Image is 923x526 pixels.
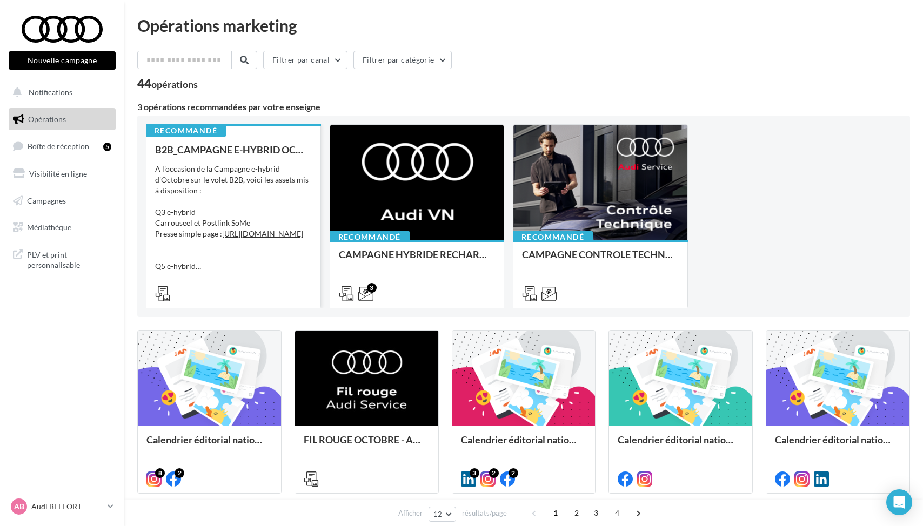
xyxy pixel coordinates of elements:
[28,114,66,124] span: Opérations
[155,164,312,272] div: A l'occasion de la Campagne e-hybrid d'Octobre sur le volet B2B, voici les assets mis à dispositi...
[608,504,626,522] span: 4
[429,507,456,522] button: 12
[462,508,507,518] span: résultats/page
[775,434,901,456] div: Calendrier éditorial national : semaine du 08.09 au 14.09
[6,108,118,131] a: Opérations
[29,169,87,178] span: Visibilité en ligne
[509,468,518,478] div: 2
[330,231,410,243] div: Recommandé
[513,231,593,243] div: Recommandé
[222,229,303,238] a: [URL][DOMAIN_NAME]
[304,434,430,456] div: FIL ROUGE OCTOBRE - AUDI SERVICE
[9,496,116,517] a: AB Audi BELFORT
[6,134,118,158] a: Boîte de réception5
[14,501,24,512] span: AB
[618,434,744,456] div: Calendrier éditorial national : semaine du 15.09 au 21.09
[522,249,679,271] div: CAMPAGNE CONTROLE TECHNIQUE 25€ OCTOBRE
[353,51,452,69] button: Filtrer par catégorie
[6,243,118,275] a: PLV et print personnalisable
[146,434,272,456] div: Calendrier éditorial national : semaine du 29.09 au 05.10
[155,468,165,478] div: 8
[29,87,72,97] span: Notifications
[9,51,116,70] button: Nouvelle campagne
[339,249,496,271] div: CAMPAGNE HYBRIDE RECHARGEABLE
[103,143,111,151] div: 5
[6,163,118,185] a: Visibilité en ligne
[27,222,71,232] span: Médiathèque
[175,468,184,478] div: 2
[146,125,226,137] div: Recommandé
[6,81,113,104] button: Notifications
[398,508,423,518] span: Afficher
[6,216,118,239] a: Médiathèque
[137,78,198,90] div: 44
[470,468,479,478] div: 3
[886,489,912,515] div: Open Intercom Messenger
[433,510,443,518] span: 12
[489,468,499,478] div: 2
[137,17,910,33] div: Opérations marketing
[6,190,118,212] a: Campagnes
[155,144,312,155] div: B2B_CAMPAGNE E-HYBRID OCTOBRE
[568,504,585,522] span: 2
[151,79,198,89] div: opérations
[461,434,587,456] div: Calendrier éditorial national : semaine du 22.09 au 28.09
[137,103,910,111] div: 3 opérations recommandées par votre enseigne
[263,51,347,69] button: Filtrer par canal
[28,141,89,151] span: Boîte de réception
[587,504,605,522] span: 3
[27,195,66,205] span: Campagnes
[27,247,111,271] span: PLV et print personnalisable
[367,283,377,293] div: 3
[31,501,103,512] p: Audi BELFORT
[547,504,564,522] span: 1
